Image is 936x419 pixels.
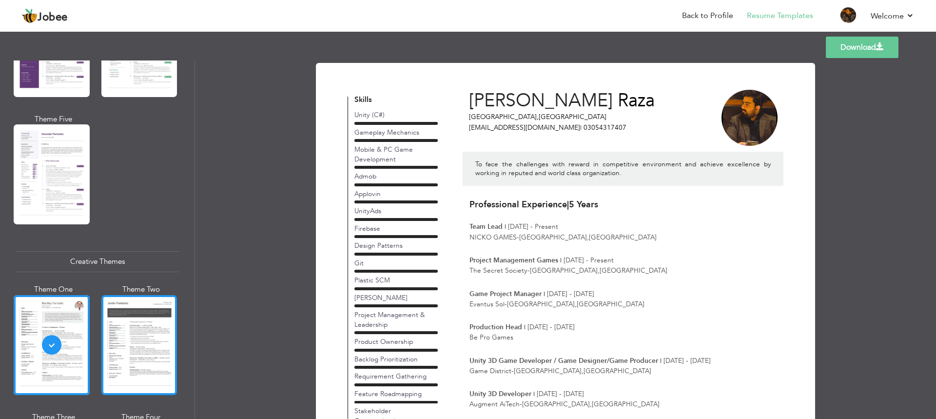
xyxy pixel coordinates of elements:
[840,7,856,23] img: Profile Img
[682,10,733,21] a: Back to Profile
[618,88,655,113] span: Raza
[533,389,535,399] span: |
[469,366,783,376] p: Game District [GEOGRAPHIC_DATA] [GEOGRAPHIC_DATA]
[469,356,658,365] span: Unity 3D Game Developer / Game Designer/Game Producer
[354,189,438,199] div: Applovin
[582,366,584,376] span: ,
[580,123,582,132] span: |
[469,399,783,409] p: Augment AiTech [GEOGRAPHIC_DATA] [GEOGRAPHIC_DATA]
[584,123,626,132] span: 03054317407
[527,266,530,275] span: -
[469,333,783,342] p: Be Pro Games
[354,96,438,104] h4: Skills
[469,289,542,299] span: Game Project Manager
[354,293,438,302] div: [PERSON_NAME]
[567,199,569,211] span: |
[564,256,614,265] span: [DATE] - Present
[590,399,592,409] span: ,
[871,10,914,22] a: Welcome
[354,310,438,329] div: Project Management & Leadership
[354,128,438,137] div: Gameplay Mechanics
[721,90,778,146] img: wGQrO5wzIT0mQAAAABJRU5ErkJggg==
[469,123,582,132] span: [EMAIL_ADDRESS][DOMAIN_NAME]
[747,10,813,21] a: Resume Templates
[469,299,783,309] p: Evantus Sol [GEOGRAPHIC_DATA] [GEOGRAPHIC_DATA]
[38,12,68,23] span: Jobee
[354,372,438,381] div: Requirement Gathering
[520,399,522,409] span: -
[560,256,562,265] span: |
[505,299,507,309] span: -
[354,110,438,120] div: Unity (C#)
[354,355,438,364] div: Backlog Prioritization
[469,222,503,231] span: Team Lead
[517,233,519,242] span: -
[544,289,545,299] span: |
[508,222,558,231] span: [DATE] - Present
[505,222,506,231] span: |
[16,251,179,272] div: Creative Themes
[469,389,531,399] span: Unity 3D Developer
[469,322,522,332] span: Production Head
[103,284,179,295] div: Theme Two
[598,266,600,275] span: ,
[354,145,438,164] div: Mobile & PC Game Development
[511,366,514,376] span: -
[469,112,670,121] p: [GEOGRAPHIC_DATA] [GEOGRAPHIC_DATA]
[537,112,539,121] span: ,
[469,256,558,265] span: Project Management Games
[587,233,589,242] span: ,
[354,172,438,181] div: Admob
[826,37,898,58] a: Download
[354,337,438,346] div: Product Ownership
[469,266,783,275] p: The Secret Society [GEOGRAPHIC_DATA] [GEOGRAPHIC_DATA]
[527,322,575,332] span: [DATE] - [DATE]
[537,389,584,399] span: [DATE] - [DATE]
[354,241,438,250] div: Design Patterns
[354,276,438,285] div: Plastic SCM
[660,356,662,365] span: |
[469,200,783,210] h3: Professional Experience 5 Years
[575,299,577,309] span: ,
[354,206,438,216] div: UnityAds
[16,284,92,295] div: Theme One
[469,88,613,113] span: [PERSON_NAME]
[22,8,38,24] img: jobee.io
[663,356,711,365] span: [DATE] - [DATE]
[547,289,594,299] span: [DATE] - [DATE]
[354,259,438,268] div: Git
[354,389,438,399] div: Feature Roadmapping
[475,160,771,177] p: To face the challenges with reward in competitive environment and achieve excellence by working i...
[16,114,92,124] div: Theme Five
[469,233,783,242] p: NICKO GAMES [GEOGRAPHIC_DATA] [GEOGRAPHIC_DATA]
[354,224,438,233] div: Firebase
[22,8,68,24] a: Jobee
[524,322,526,332] span: |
